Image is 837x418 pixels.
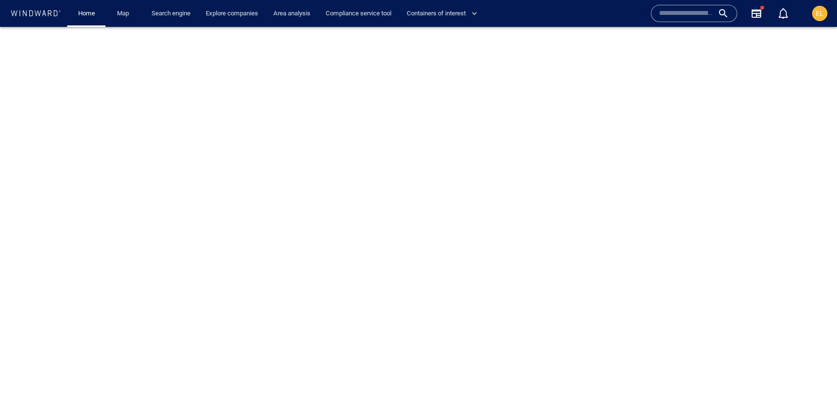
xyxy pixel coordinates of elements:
[810,4,829,23] button: EL
[74,5,99,22] a: Home
[71,5,102,22] button: Home
[322,5,395,22] a: Compliance service tool
[148,5,194,22] a: Search engine
[113,5,136,22] a: Map
[403,5,485,22] button: Containers of interest
[202,5,262,22] a: Explore companies
[407,8,477,19] span: Containers of interest
[816,10,824,17] span: EL
[270,5,314,22] a: Area analysis
[109,5,140,22] button: Map
[778,8,789,19] div: Notification center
